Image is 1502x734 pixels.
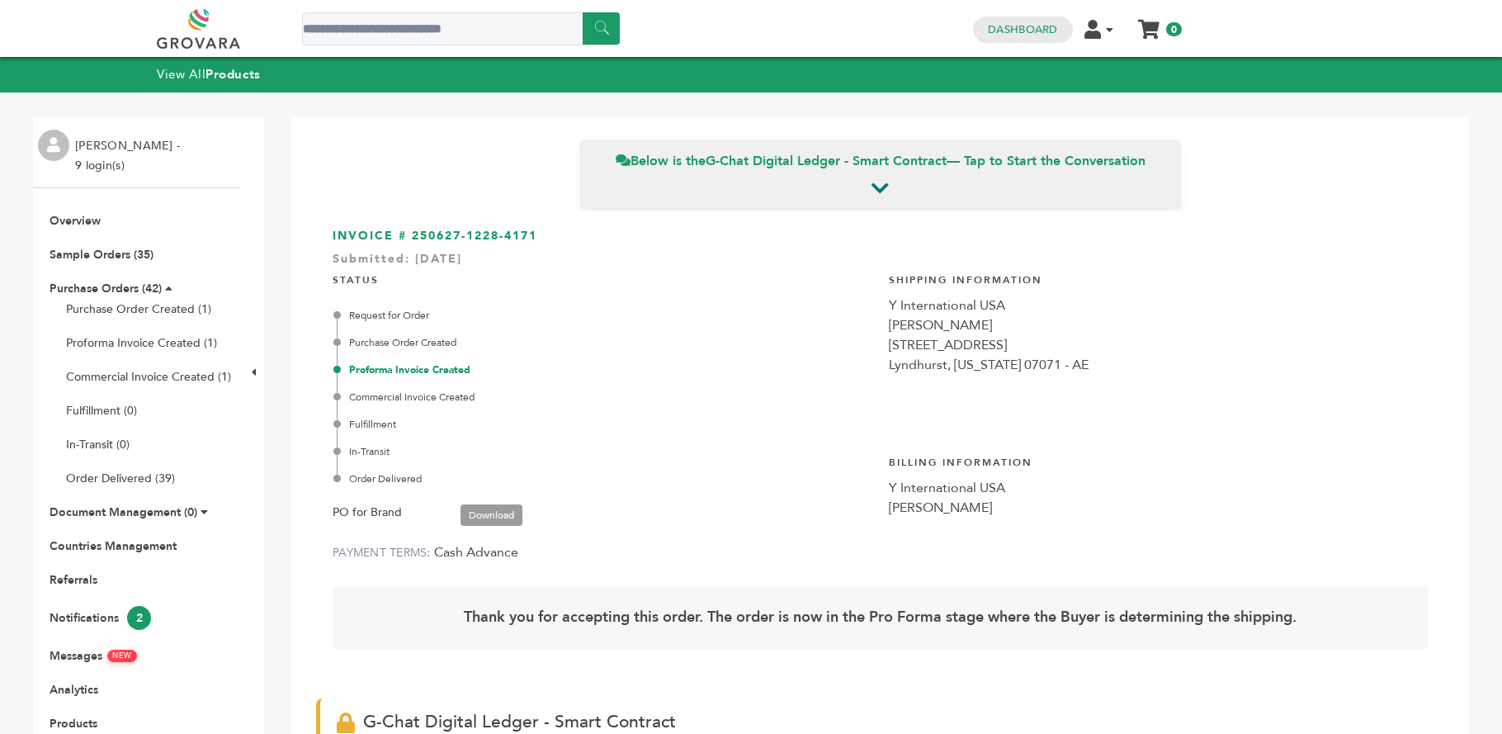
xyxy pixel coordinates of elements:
[333,503,402,523] label: PO for Brand
[66,437,130,452] a: In-Transit (0)
[75,136,184,176] li: [PERSON_NAME] - 9 login(s)
[50,572,97,588] a: Referrals
[333,251,1428,276] div: Submitted: [DATE]
[157,66,261,83] a: View AllProducts
[50,281,162,296] a: Purchase Orders (42)
[988,22,1057,37] a: Dashboard
[333,261,872,296] h4: STATUS
[889,498,1429,518] div: [PERSON_NAME]
[127,606,151,630] span: 2
[616,152,1145,170] span: Below is the — Tap to Start the Conversation
[302,12,620,45] input: Search a product or brand...
[50,538,177,554] a: Countries Management
[107,650,137,662] span: NEW
[1140,15,1159,32] a: My Cart
[66,301,211,317] a: Purchase Order Created (1)
[333,228,1428,244] h3: INVOICE # 250627-1228-4171
[50,504,197,520] a: Document Management (0)
[889,355,1429,375] div: Lyndhurst, [US_STATE] 07071 - AE
[38,130,69,161] img: profile.png
[66,403,137,419] a: Fulfillment (0)
[337,444,872,459] div: In-Transit
[337,362,872,377] div: Proforma Invoice Created
[50,682,98,698] a: Analytics
[337,471,872,486] div: Order Delivered
[889,315,1429,335] div: [PERSON_NAME]
[50,213,101,229] a: Overview
[205,66,260,83] strong: Products
[333,586,1428,649] div: Thank you for accepting this order. The order is now in the Pro Forma stage where the Buyer is de...
[333,545,431,561] label: PAYMENT TERMS:
[66,369,231,385] a: Commercial Invoice Created (1)
[434,543,518,561] span: Cash Advance
[50,610,151,626] a: Notifications2
[66,471,175,486] a: Order Delivered (39)
[337,390,872,405] div: Commercial Invoice Created
[889,261,1429,296] h4: Shipping Information
[1166,22,1182,36] span: 0
[461,504,522,526] a: Download
[337,335,872,350] div: Purchase Order Created
[889,443,1429,478] h4: Billing Information
[706,152,947,170] strong: G-Chat Digital Ledger - Smart Contract
[50,716,97,732] a: Products
[66,335,217,351] a: Proforma Invoice Created (1)
[50,648,137,664] a: MessagesNEW
[363,710,676,734] span: G-Chat Digital Ledger - Smart Contract
[50,247,154,263] a: Sample Orders (35)
[889,296,1429,315] div: Y International USA
[337,417,872,432] div: Fulfillment
[889,478,1429,498] div: Y International USA
[889,335,1429,355] div: [STREET_ADDRESS]
[337,308,872,323] div: Request for Order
